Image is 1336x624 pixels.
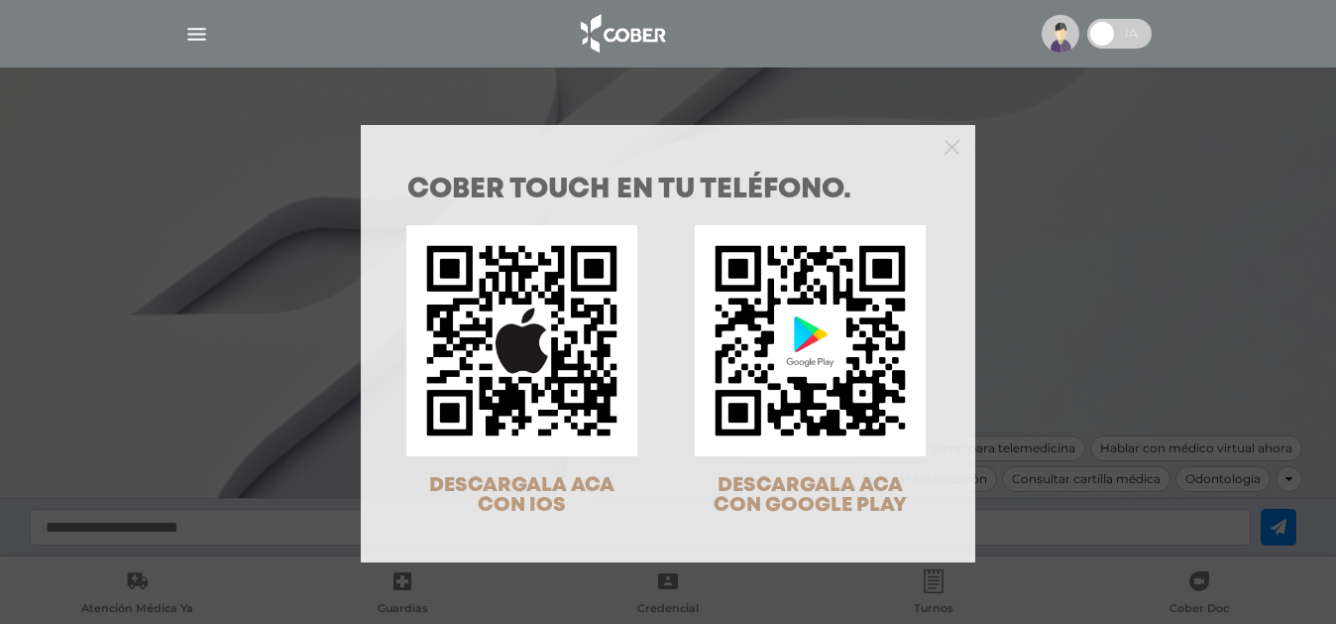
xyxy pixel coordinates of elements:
button: Close [945,137,959,155]
img: qr-code [406,225,637,456]
span: DESCARGALA ACA CON GOOGLE PLAY [714,476,907,515]
span: DESCARGALA ACA CON IOS [429,476,614,515]
h1: COBER TOUCH en tu teléfono. [407,177,929,204]
img: qr-code [695,225,926,456]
